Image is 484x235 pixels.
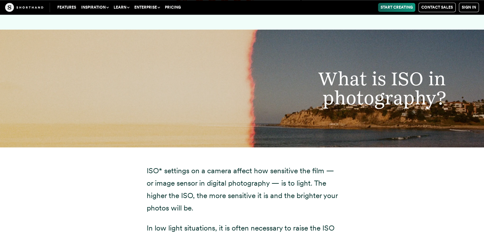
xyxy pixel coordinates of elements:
[5,3,43,12] img: The Craft
[378,3,415,12] a: Start Creating
[147,165,338,214] p: ISO* settings on a camera affect how sensitive the film — or image sensor in digital photography ...
[459,3,479,12] a: Sign in
[132,3,162,12] button: Enterprise
[79,3,111,12] button: Inspiration
[111,3,132,12] button: Learn
[162,3,183,12] a: Pricing
[55,3,79,12] a: Features
[418,3,456,12] a: Contact Sales
[206,69,458,107] h2: What is ISO in photography?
